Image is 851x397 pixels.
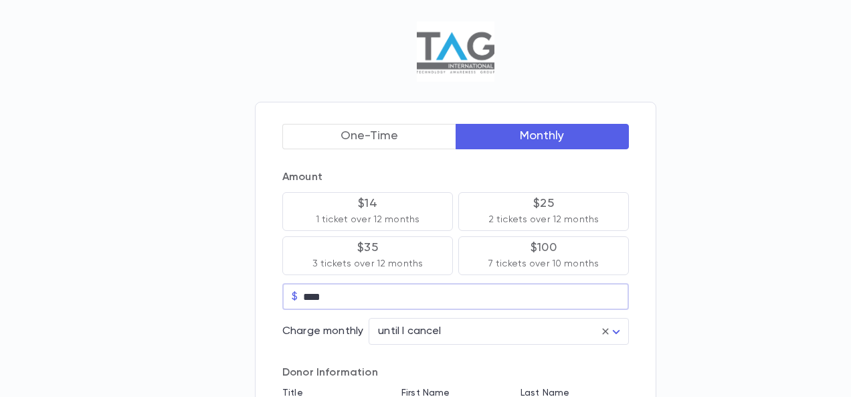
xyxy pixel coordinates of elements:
p: $35 [357,241,378,254]
img: Logo [417,21,494,82]
button: $353 tickets over 12 months [282,236,453,275]
button: $252 tickets over 12 months [458,192,629,231]
p: Amount [282,171,629,184]
button: One-Time [282,124,456,149]
p: 2 tickets over 12 months [488,213,599,226]
div: until I cancel [369,319,629,345]
p: $100 [531,241,557,254]
p: 7 tickets over 10 months [488,257,599,270]
button: $1007 tickets over 10 months [458,236,629,275]
p: 3 tickets over 12 months [312,257,423,270]
button: $141 ticket over 12 months [282,192,453,231]
button: Monthly [456,124,630,149]
p: 1 ticket over 12 months [316,213,419,226]
p: $ [292,290,298,303]
p: $14 [358,197,377,210]
span: until I cancel [378,326,441,337]
p: Donor Information [282,366,629,380]
p: $25 [533,197,554,210]
p: Charge monthly [282,325,363,338]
